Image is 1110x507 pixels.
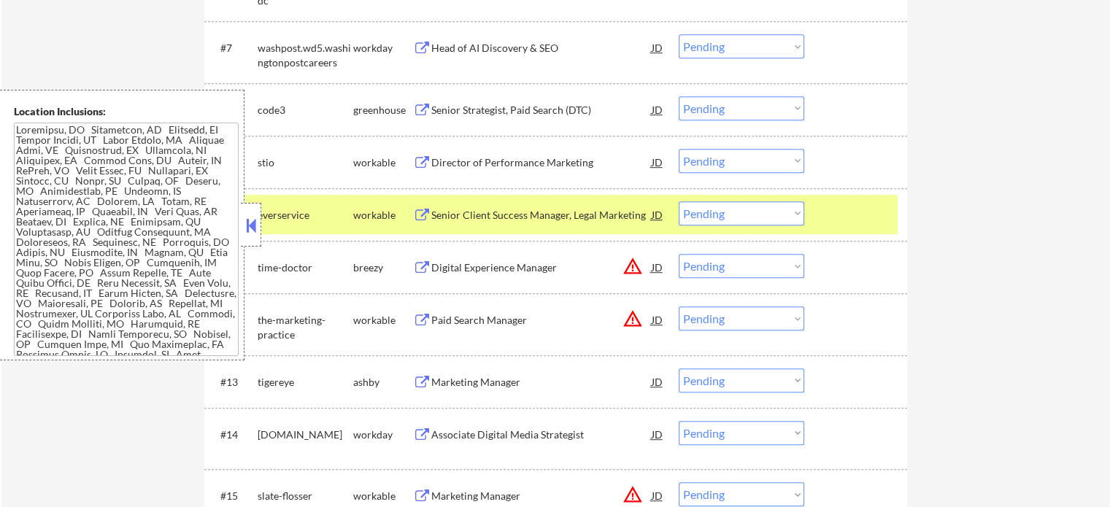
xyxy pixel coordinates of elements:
div: JD [650,201,665,228]
div: Senior Client Success Manager, Legal Marketing [431,208,652,222]
div: #13 [220,375,246,390]
div: breezy [353,260,413,275]
div: everservice [258,208,353,222]
div: Senior Strategist, Paid Search (DTC) [431,103,652,117]
div: JD [650,34,665,61]
div: ashby [353,375,413,390]
div: Marketing Manager [431,489,652,503]
div: washpost.wd5.washingtonpostcareers [258,41,353,69]
div: stio [258,155,353,170]
div: Head of AI Discovery & SEO [431,41,652,55]
div: JD [650,306,665,333]
div: JD [650,368,665,395]
div: workday [353,427,413,442]
div: #7 [220,41,246,55]
div: JD [650,149,665,175]
div: time-doctor [258,260,353,275]
div: JD [650,254,665,280]
div: workable [353,208,413,222]
div: workday [353,41,413,55]
div: Associate Digital Media Strategist [431,427,652,442]
div: tigereye [258,375,353,390]
div: JD [650,421,665,447]
div: Digital Experience Manager [431,260,652,275]
div: Marketing Manager [431,375,652,390]
div: [DOMAIN_NAME] [258,427,353,442]
div: #15 [220,489,246,503]
div: the-marketing-practice [258,313,353,341]
button: warning_amber [623,484,643,505]
div: Paid Search Manager [431,313,652,328]
button: warning_amber [623,309,643,329]
div: JD [650,96,665,123]
div: slate-flosser [258,489,353,503]
div: workable [353,313,413,328]
button: warning_amber [623,256,643,276]
div: code3 [258,103,353,117]
div: greenhouse [353,103,413,117]
div: Location Inclusions: [14,104,239,119]
div: #14 [220,427,246,442]
div: Director of Performance Marketing [431,155,652,170]
div: workable [353,155,413,170]
div: workable [353,489,413,503]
